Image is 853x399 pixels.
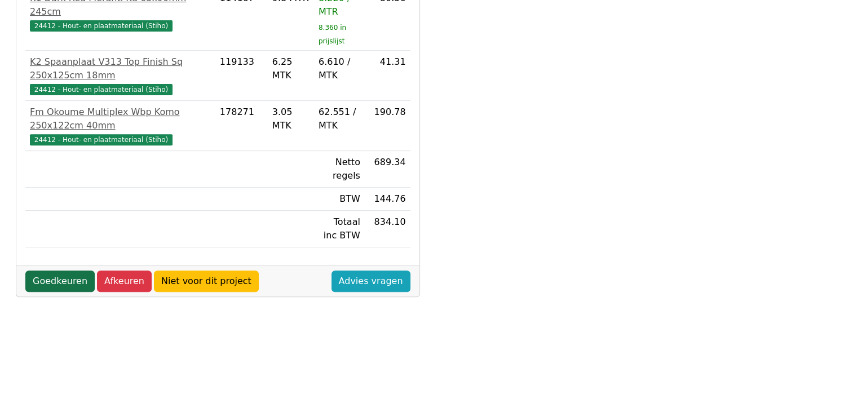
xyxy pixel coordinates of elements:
a: Goedkeuren [25,271,95,292]
a: Fm Okoume Multiplex Wbp Komo 250x122cm 40mm24412 - Hout- en plaatmateriaal (Stiho) [30,105,211,146]
td: Totaal inc BTW [314,211,365,247]
sub: 8.360 in prijslijst [319,24,346,45]
td: 41.31 [365,51,410,101]
td: 689.34 [365,151,410,188]
a: K2 Spaanplaat V313 Top Finish Sq 250x125cm 18mm24412 - Hout- en plaatmateriaal (Stiho) [30,55,211,96]
div: Fm Okoume Multiplex Wbp Komo 250x122cm 40mm [30,105,211,132]
a: Afkeuren [97,271,152,292]
span: 24412 - Hout- en plaatmateriaal (Stiho) [30,134,173,145]
td: 144.76 [365,188,410,211]
td: 119133 [215,51,268,101]
td: 190.78 [365,101,410,151]
div: 6.25 MTK [272,55,310,82]
a: Niet voor dit project [154,271,259,292]
td: 834.10 [365,211,410,247]
span: 24412 - Hout- en plaatmateriaal (Stiho) [30,84,173,95]
td: 178271 [215,101,268,151]
div: 3.05 MTK [272,105,310,132]
div: K2 Spaanplaat V313 Top Finish Sq 250x125cm 18mm [30,55,211,82]
td: Netto regels [314,151,365,188]
td: BTW [314,188,365,211]
span: 24412 - Hout- en plaatmateriaal (Stiho) [30,20,173,32]
div: 6.610 / MTK [319,55,360,82]
div: 62.551 / MTK [319,105,360,132]
a: Advies vragen [332,271,410,292]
